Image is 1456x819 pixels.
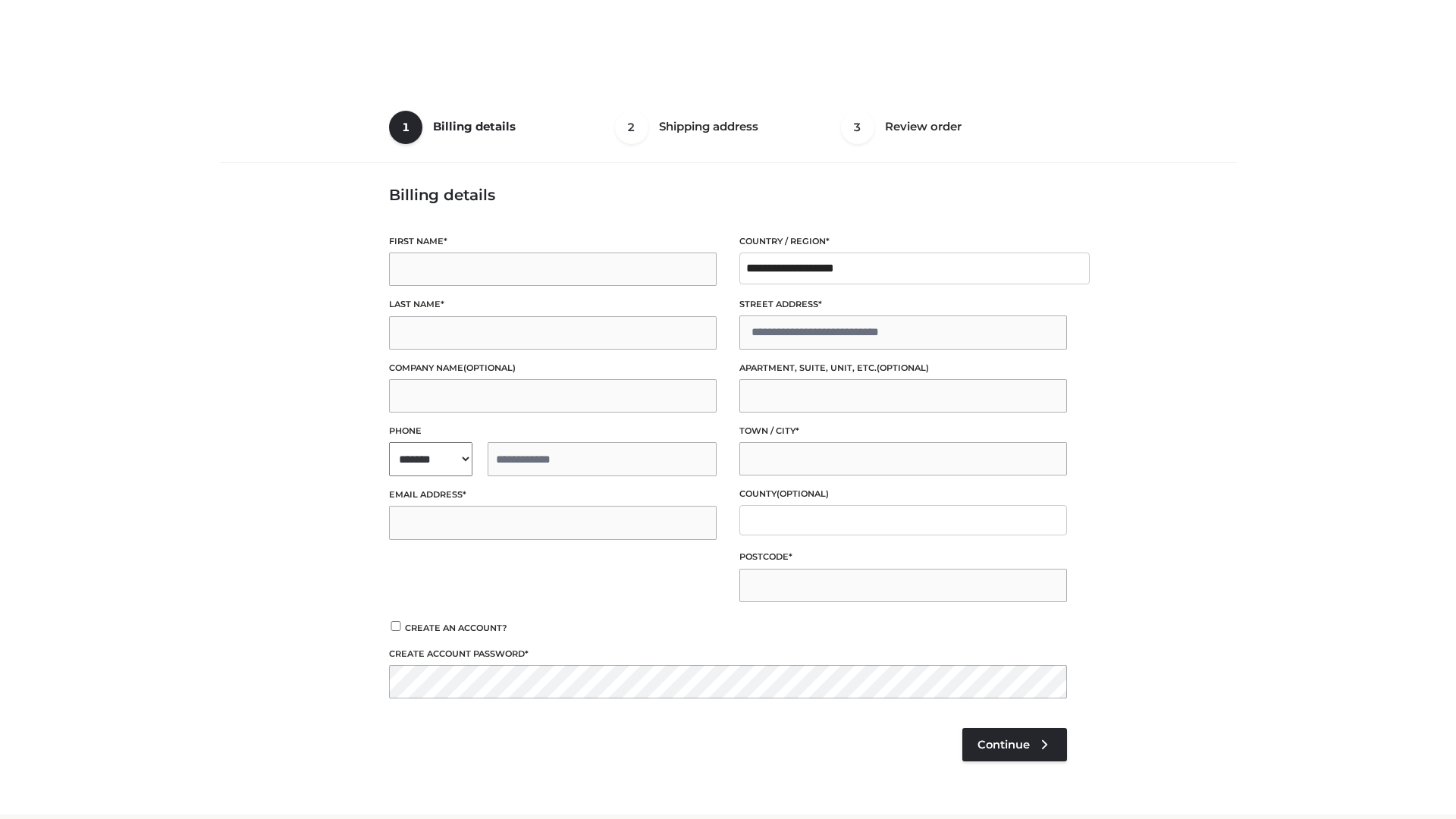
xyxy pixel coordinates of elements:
label: Town / City [739,424,1067,438]
h3: Billing details [389,186,1067,204]
label: Street address [739,297,1067,312]
span: (optional) [463,362,516,373]
label: Country / Region [739,234,1067,249]
input: Create an account? [389,621,403,631]
label: Create account password [389,647,1067,661]
span: Shipping address [659,119,758,133]
label: Postcode [739,550,1067,564]
label: Email address [389,488,717,502]
span: Create an account? [405,623,507,633]
label: Last name [389,297,717,312]
a: Continue [962,728,1067,761]
span: (optional) [777,488,829,499]
span: (optional) [877,362,929,373]
label: Company name [389,361,717,375]
label: First name [389,234,717,249]
span: Continue [977,738,1030,752]
span: 3 [841,111,874,144]
span: 2 [615,111,648,144]
label: Apartment, suite, unit, etc. [739,361,1067,375]
label: County [739,487,1067,501]
span: Review order [885,119,962,133]
span: Billing details [433,119,516,133]
label: Phone [389,424,717,438]
span: 1 [389,111,422,144]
